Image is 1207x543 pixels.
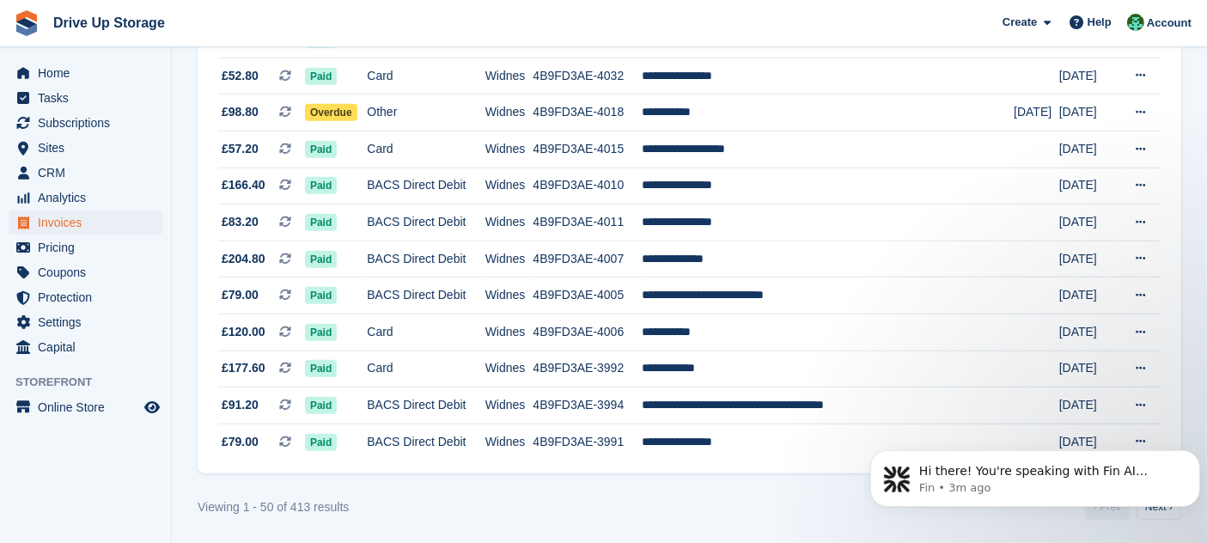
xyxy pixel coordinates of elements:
span: £204.80 [222,250,265,268]
span: Invoices [38,210,141,235]
td: [DATE] [1059,314,1118,351]
td: Widnes [485,95,533,131]
td: Widnes [485,204,533,241]
td: Widnes [485,131,533,168]
td: 4B9FD3AE-4011 [533,204,641,241]
a: menu [9,260,162,284]
td: Other [367,95,485,131]
td: [DATE] [1059,204,1118,241]
span: Sites [38,136,141,160]
a: menu [9,310,162,334]
span: Help [1088,14,1112,31]
td: Widnes [485,351,533,387]
td: 4B9FD3AE-4018 [533,95,641,131]
a: menu [9,335,162,359]
span: £79.00 [222,286,259,304]
div: How can we help?Fin • Just now [14,99,150,137]
span: £57.20 [222,140,259,158]
td: 4B9FD3AE-3991 [533,424,641,460]
td: 4B9FD3AE-4007 [533,241,641,278]
h1: Fin [83,9,104,21]
td: [DATE] [1059,278,1118,314]
td: Card [367,131,485,168]
span: £83.20 [222,213,259,231]
span: Account [1147,15,1192,32]
span: Create [1003,14,1037,31]
img: Camille [1127,14,1144,31]
span: Storefront [15,374,171,391]
button: I need help using Stora [156,363,321,397]
a: menu [9,136,162,160]
a: menu [9,210,162,235]
button: I need help with my Stora account [88,405,321,439]
span: Coupons [38,260,141,284]
span: Paid [305,141,337,158]
td: [DATE] [1059,241,1118,278]
td: [DATE] [1059,95,1118,131]
span: Pricing [38,235,141,259]
td: 4B9FD3AE-4015 [533,131,641,168]
a: menu [9,161,162,185]
span: Tasks [38,86,141,110]
span: Paid [305,360,337,377]
span: £98.80 [222,103,259,121]
td: Widnes [485,278,533,314]
td: BACS Direct Debit [367,168,485,204]
span: Capital [38,335,141,359]
div: Fin • Just now [27,140,99,150]
span: Paid [305,287,337,304]
td: BACS Direct Debit [367,241,485,278]
span: Analytics [38,186,141,210]
span: £79.00 [222,433,259,451]
span: £177.60 [222,359,265,377]
img: stora-icon-8386f47178a22dfd0bd8f6a31ec36ba5ce8667c1dd55bd0f319d3a0aa187defe.svg [14,10,40,36]
a: menu [9,61,162,85]
td: 4B9FD3AE-4006 [533,314,641,351]
td: 4B9FD3AE-3994 [533,387,641,424]
button: go back [11,7,44,40]
td: 4B9FD3AE-4005 [533,278,641,314]
a: menu [9,285,162,309]
td: [DATE] [1059,387,1118,424]
td: Card [367,58,485,95]
td: BACS Direct Debit [367,387,485,424]
a: menu [9,86,162,110]
td: 4B9FD3AE-4032 [533,58,641,95]
td: Widnes [485,387,533,424]
span: Paid [305,251,337,268]
td: Widnes [485,314,533,351]
span: CRM [38,161,141,185]
td: 4B9FD3AE-4010 [533,168,641,204]
div: Viewing 1 - 50 of 413 results [198,498,349,516]
span: Paid [305,434,337,451]
span: Protection [38,285,141,309]
img: Profile image for Fin [49,9,76,37]
a: menu [9,186,162,210]
span: Paid [305,68,337,85]
a: menu [9,111,162,135]
p: The team can also help [83,21,214,39]
div: Close [302,7,332,38]
div: Fin says… [14,99,330,174]
td: Card [367,351,485,387]
td: Card [367,314,485,351]
td: [DATE] [1059,131,1118,168]
td: BACS Direct Debit [367,204,485,241]
span: Overdue [305,104,357,121]
td: Widnes [485,58,533,95]
span: Online Store [38,395,141,419]
td: [DATE] [1059,351,1118,387]
a: menu [9,235,162,259]
span: £120.00 [222,323,265,341]
span: Home [38,61,141,85]
a: menu [9,395,162,419]
td: 4B9FD3AE-3992 [533,351,641,387]
div: How can we help? [27,109,137,126]
button: Home [269,7,302,40]
td: BACS Direct Debit [367,278,485,314]
span: £52.80 [222,67,259,85]
span: Paid [305,214,337,231]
